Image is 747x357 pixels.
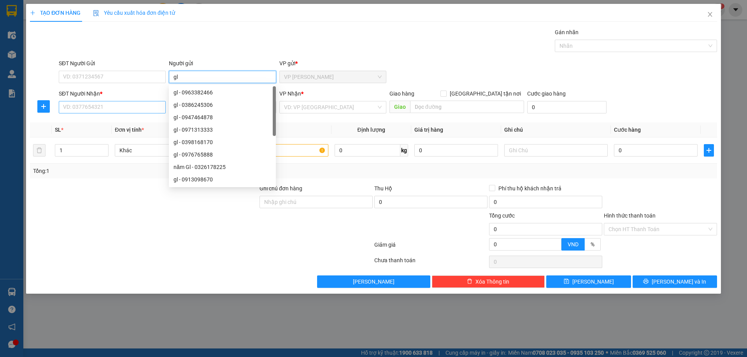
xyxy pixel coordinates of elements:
span: plus [704,147,714,153]
div: Người gửi [169,59,276,68]
label: Hình thức thanh toán [604,212,656,219]
div: VP gửi [279,59,386,68]
input: Dọc đường [410,101,524,113]
div: gl - 0386245306 [174,101,271,109]
span: TẠO ĐƠN HÀNG [30,10,81,16]
button: printer[PERSON_NAME] và In [633,275,717,288]
div: gl - 0913098670 [174,175,271,184]
span: Tổng cước [489,212,515,219]
span: Đơn vị tính [115,127,144,133]
label: Cước giao hàng [527,91,566,97]
button: [PERSON_NAME] [317,275,430,288]
div: SĐT Người Nhận [59,89,166,98]
span: save [564,279,569,285]
div: gl - 0971313333 [174,125,271,134]
button: Close [699,4,721,26]
label: Ghi chú đơn hàng [260,185,302,192]
button: delete [33,144,46,157]
input: VD: Bàn, Ghế [224,144,328,157]
div: gl - 0913098670 [169,173,276,186]
span: Xóa Thông tin [475,277,509,286]
span: close [707,11,713,17]
input: 0 [414,144,498,157]
button: plus [37,100,50,113]
label: Gán nhãn [555,29,579,35]
span: Khác [119,145,214,156]
div: SĐT Người Gửi [59,59,166,68]
span: [GEOGRAPHIC_DATA] tận nơi [447,89,524,98]
span: plus [38,103,49,110]
span: SL [55,127,61,133]
span: VP Nhận [279,91,301,97]
input: Ghi chú đơn hàng [260,196,373,208]
button: deleteXóa Thông tin [432,275,545,288]
div: gl - 0398168170 [169,136,276,148]
div: gl - 0947464878 [169,111,276,124]
span: Cước hàng [614,127,641,133]
div: Giảm giá [373,240,488,254]
span: Định lượng [358,127,385,133]
input: Cước giao hàng [527,101,607,113]
span: [PERSON_NAME] [572,277,614,286]
span: % [591,241,594,247]
div: gl - 0976765888 [169,148,276,161]
div: năm Gl - 0326178225 [174,163,271,171]
div: Chưa thanh toán [373,256,488,270]
span: Giao [389,101,410,113]
span: Giá trị hàng [414,127,443,133]
div: gl - 0963382466 [169,86,276,99]
div: gl - 0971313333 [169,124,276,136]
button: save[PERSON_NAME] [546,275,631,288]
input: Ghi Chú [504,144,608,157]
span: delete [467,279,472,285]
div: gl - 0976765888 [174,150,271,159]
span: plus [30,10,35,16]
div: năm Gl - 0326178225 [169,161,276,173]
th: Ghi chú [501,122,611,138]
span: [PERSON_NAME] và In [652,277,706,286]
div: gl - 0386245306 [169,99,276,111]
span: VP Gia Lâm [284,71,382,83]
div: gl - 0398168170 [174,138,271,146]
div: gl - 0947464878 [174,113,271,122]
span: printer [643,279,649,285]
span: Giao hàng [389,91,414,97]
span: kg [400,144,408,157]
span: Thu Hộ [374,185,392,192]
span: Phí thu hộ khách nhận trả [495,184,565,193]
img: icon [93,10,99,16]
button: plus [704,144,714,157]
div: gl - 0963382466 [174,88,271,97]
div: Tổng: 1 [33,167,288,175]
span: VND [568,241,579,247]
span: Yêu cầu xuất hóa đơn điện tử [93,10,175,16]
span: [PERSON_NAME] [353,277,395,286]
